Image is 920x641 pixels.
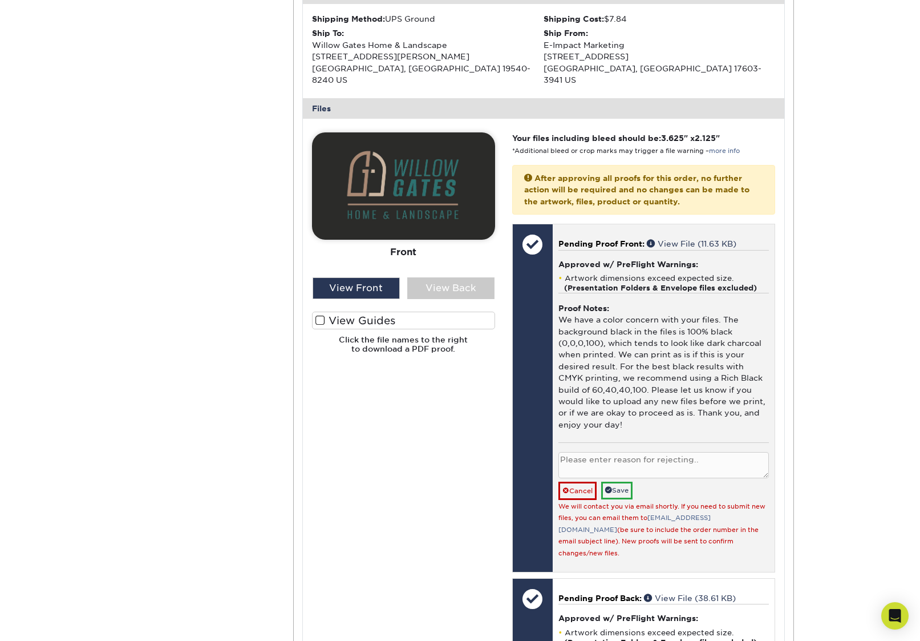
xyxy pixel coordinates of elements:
div: E-Impact Marketing [STREET_ADDRESS] [GEOGRAPHIC_DATA], [GEOGRAPHIC_DATA] 17603-3941 US [544,27,775,86]
strong: Shipping Cost: [544,14,604,23]
span: 2.125 [695,134,716,143]
span: Pending Proof Front: [558,239,645,248]
h4: Approved w/ PreFlight Warnings: [558,260,769,269]
a: Save [601,482,633,499]
strong: Your files including bleed should be: " x " [512,134,720,143]
strong: Proof Notes: [558,304,609,313]
span: 3.625 [661,134,684,143]
div: View Back [407,277,495,299]
h6: Click the file names to the right to download a PDF proof. [312,335,495,363]
div: Front [312,240,495,265]
li: Artwork dimensions exceed expected size. [558,273,769,293]
div: We have a color concern with your files. The background black in the files is 100% black (0,0,0,1... [558,293,769,442]
div: View Front [313,277,400,299]
small: *Additional bleed or crop marks may trigger a file warning – [512,147,740,155]
small: We will contact you via email shortly. If you need to submit new files, you can email them to (be... [558,503,765,557]
a: [EMAIL_ADDRESS][DOMAIN_NAME] [558,514,711,533]
div: Open Intercom Messenger [881,602,909,630]
strong: After approving all proofs for this order, no further action will be required and no changes can ... [524,174,749,206]
h4: Approved w/ PreFlight Warnings: [558,614,769,623]
a: View File (38.61 KB) [644,594,736,603]
a: more info [709,147,740,155]
strong: Ship To: [312,29,344,38]
strong: Ship From: [544,29,588,38]
a: Cancel [558,482,597,500]
span: Pending Proof Back: [558,594,642,603]
label: View Guides [312,312,495,329]
div: Files [303,98,784,119]
div: UPS Ground [312,13,544,25]
strong: Shipping Method: [312,14,385,23]
strong: (Presentation Folders & Envelope files excluded) [564,284,757,292]
div: $7.84 [544,13,775,25]
a: View File (11.63 KB) [647,239,736,248]
div: Willow Gates Home & Landscape [STREET_ADDRESS][PERSON_NAME] [GEOGRAPHIC_DATA], [GEOGRAPHIC_DATA] ... [312,27,544,86]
